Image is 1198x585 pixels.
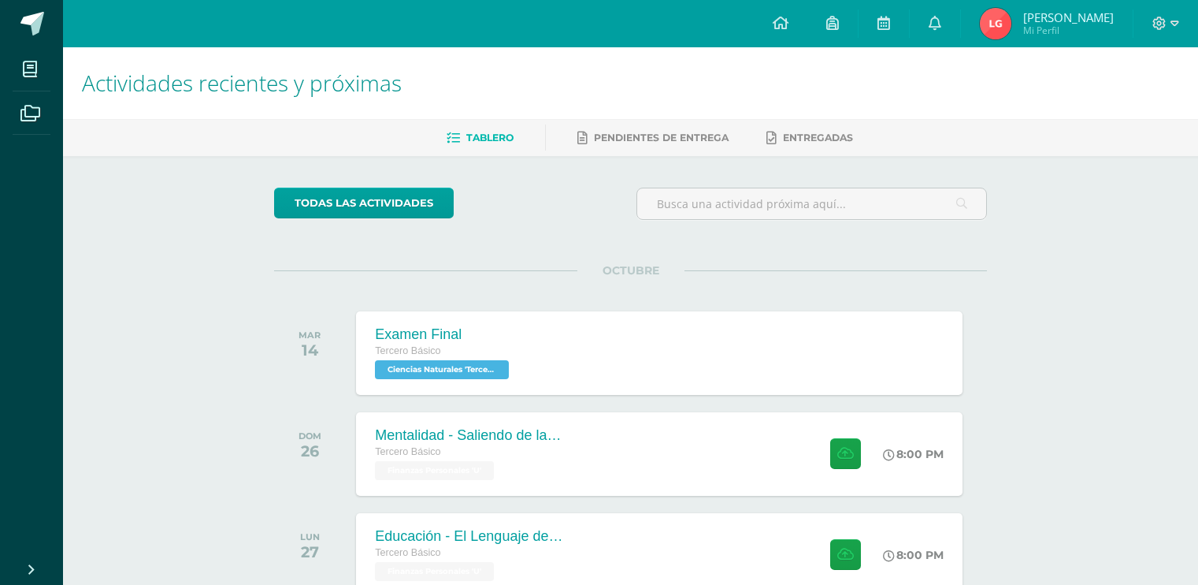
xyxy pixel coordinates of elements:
[375,461,494,480] span: Finanzas Personales 'U'
[375,360,509,379] span: Ciencias Naturales 'Tercero Básico B'
[375,562,494,581] span: Finanzas Personales 'U'
[300,531,320,542] div: LUN
[980,8,1011,39] img: 68f22fc691a25975abbfbeab9e04d97e.png
[375,446,440,457] span: Tercero Básico
[274,188,454,218] a: todas las Actividades
[466,132,514,143] span: Tablero
[299,330,321,341] div: MAR
[447,125,514,151] a: Tablero
[766,125,853,151] a: Entregadas
[375,547,440,558] span: Tercero Básico
[299,341,321,360] div: 14
[1023,24,1114,37] span: Mi Perfil
[82,68,402,98] span: Actividades recientes y próximas
[637,188,986,219] input: Busca una actividad próxima aquí...
[375,528,564,545] div: Educación - El Lenguaje del Dinero
[375,345,440,356] span: Tercero Básico
[883,548,944,562] div: 8:00 PM
[1023,9,1114,25] span: [PERSON_NAME]
[783,132,853,143] span: Entregadas
[594,132,729,143] span: Pendientes de entrega
[375,427,564,444] div: Mentalidad - Saliendo de la Carrera de la Rata
[577,263,684,278] span: OCTUBRE
[300,542,320,561] div: 27
[375,326,513,343] div: Examen Final
[299,442,321,460] div: 26
[299,430,321,442] div: DOM
[577,125,729,151] a: Pendientes de entrega
[883,447,944,461] div: 8:00 PM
